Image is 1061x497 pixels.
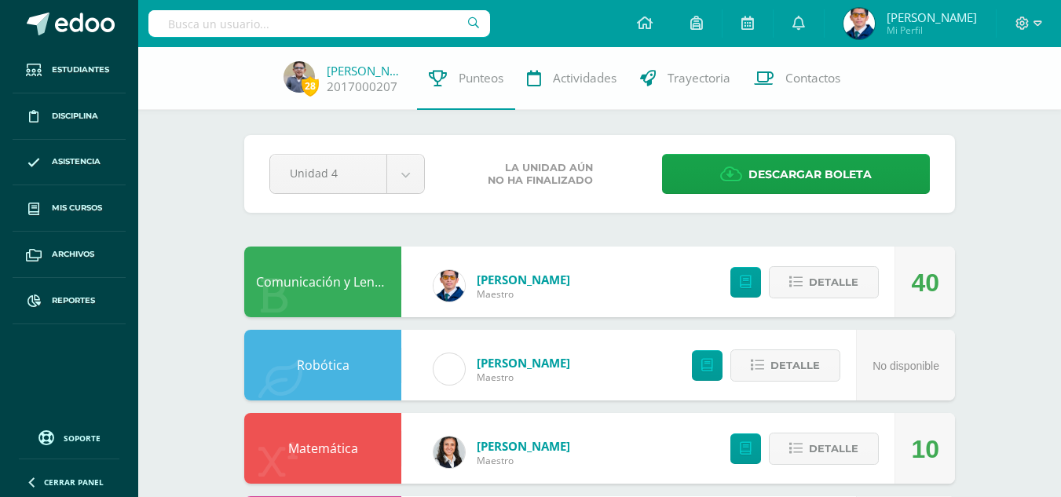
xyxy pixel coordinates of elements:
span: Archivos [52,248,94,261]
span: Unidad 4 [290,155,367,192]
img: 878bb1426e4b9fbf16daaceb5d88f554.png [284,61,315,93]
a: [PERSON_NAME] [477,272,570,287]
span: Detalle [809,434,858,463]
span: Estudiantes [52,64,109,76]
span: 28 [302,76,319,96]
a: [PERSON_NAME] [477,355,570,371]
a: Estudiantes [13,47,126,93]
a: Mis cursos [13,185,126,232]
span: Disciplina [52,110,98,122]
span: Mi Perfil [887,24,977,37]
a: Disciplina [13,93,126,140]
img: f8528e83a30c07a06aa6af360d30ac42.png [843,8,875,39]
div: Robótica [244,330,401,400]
a: Archivos [13,232,126,278]
div: Comunicación y Lenguaje L.1 [244,247,401,317]
a: Reportes [13,278,126,324]
img: b15e54589cdbd448c33dd63f135c9987.png [434,437,465,468]
span: Maestro [477,287,570,301]
span: No disponible [873,360,939,372]
span: Cerrar panel [44,477,104,488]
span: Reportes [52,294,95,307]
span: Soporte [64,433,101,444]
a: Punteos [417,47,515,110]
a: Actividades [515,47,628,110]
span: Detalle [770,351,820,380]
span: Trayectoria [668,70,730,86]
span: [PERSON_NAME] [887,9,977,25]
span: Detalle [809,268,858,297]
a: [PERSON_NAME] [327,63,405,79]
span: La unidad aún no ha finalizado [488,162,593,187]
span: Mis cursos [52,202,102,214]
img: cae4b36d6049cd6b8500bd0f72497672.png [434,353,465,385]
a: Contactos [742,47,852,110]
input: Busca un usuario... [148,10,490,37]
div: 40 [911,247,939,318]
a: Soporte [19,426,119,448]
span: Asistencia [52,155,101,168]
a: Trayectoria [628,47,742,110]
span: Contactos [785,70,840,86]
span: Maestro [477,454,570,467]
span: Punteos [459,70,503,86]
a: Unidad 4 [270,155,424,193]
span: Descargar boleta [748,155,872,194]
button: Detalle [769,266,879,298]
span: Maestro [477,371,570,384]
a: Asistencia [13,140,126,186]
span: Actividades [553,70,616,86]
img: 059ccfba660c78d33e1d6e9d5a6a4bb6.png [434,270,465,301]
div: Matemática [244,413,401,484]
a: 2017000207 [327,79,397,95]
div: 10 [911,414,939,484]
button: Detalle [769,433,879,465]
a: Descargar boleta [662,154,930,194]
a: [PERSON_NAME] [477,438,570,454]
button: Detalle [730,349,840,382]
